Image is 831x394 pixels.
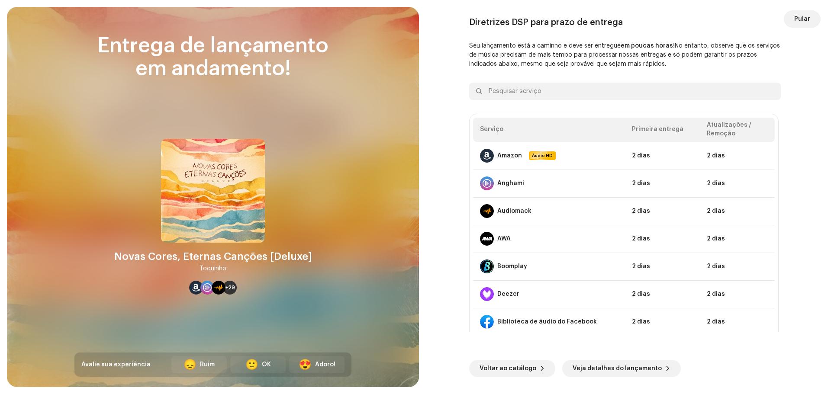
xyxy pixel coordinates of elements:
[497,291,519,298] div: Deezer
[469,43,780,67] font: No entanto, observe que os serviços de música precisam de mais tempo para processar nossas entreg...
[497,180,524,187] div: Anghami
[480,365,536,372] font: Voltar ao catálogo
[245,359,258,370] font: 🙂
[707,236,725,242] font: 2 dias
[200,266,226,272] font: Toquinho
[497,319,597,325] font: Biblioteca de áudio do Facebook
[497,291,519,297] font: Deezer
[632,126,683,132] font: Primeira entrega
[794,16,810,22] font: Pular
[97,35,329,79] font: Entrega de lançamento em andamento!
[469,83,781,100] input: Pesquisar serviço
[497,153,522,159] font: Amazon
[469,18,623,27] font: Diretrizes DSP para prazo de entrega
[262,362,271,368] font: OK
[573,365,662,372] font: Veja detalhes do lançamento
[469,360,555,377] button: Voltar ao catálogo
[562,360,681,377] button: Veja detalhes do lançamento
[225,285,235,290] font: +29
[532,154,553,158] font: Áudio HD
[784,10,821,28] button: Pular
[632,153,650,159] font: 2 dias
[299,359,312,370] font: 😍
[707,319,725,325] font: 2 dias
[497,263,527,270] div: Boomplay
[200,362,215,368] font: Ruim
[632,180,650,186] font: 2 dias
[184,359,196,370] font: 😞
[621,43,675,49] font: em poucas horas!
[161,139,265,243] img: c55a659b-1d73-406c-b6cf-5dfd499b4158
[632,291,650,297] font: 2 dias
[497,180,524,186] font: Anghami
[632,263,650,269] font: 2 dias
[497,152,522,159] div: Amazon
[315,362,335,368] font: Adoro!
[707,122,751,137] font: Atualizações / Remoção
[707,263,725,269] font: 2 dias
[114,251,312,262] font: Novas Cores, Eternas Canções [Deluxe]
[632,208,650,214] font: 2 dias
[707,180,725,186] font: 2 dias
[469,43,621,49] font: Seu lançamento está a caminho e deve ser entregue
[497,318,597,325] div: Biblioteca de áudio do Facebook
[497,263,527,269] font: Boomplay
[707,291,725,297] font: 2 dias
[81,362,151,368] font: Avalie sua experiência
[707,208,725,214] font: 2 dias
[497,208,531,215] div: Audiomack
[497,236,511,242] font: AWA
[632,236,650,242] font: 2 dias
[497,208,531,214] font: Audiomack
[480,126,503,132] font: Serviço
[632,319,650,325] font: 2 dias
[707,153,725,159] font: 2 dias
